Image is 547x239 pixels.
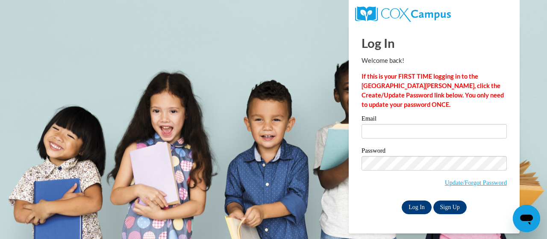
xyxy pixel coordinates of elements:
[362,56,507,65] p: Welcome back!
[433,201,467,214] a: Sign Up
[445,179,507,186] a: Update/Forgot Password
[513,205,540,232] iframe: Button to launch messaging window
[362,115,507,124] label: Email
[355,6,451,22] img: COX Campus
[402,201,432,214] input: Log In
[362,34,507,52] h1: Log In
[362,148,507,156] label: Password
[362,73,504,108] strong: If this is your FIRST TIME logging in to the [GEOGRAPHIC_DATA][PERSON_NAME], click the Create/Upd...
